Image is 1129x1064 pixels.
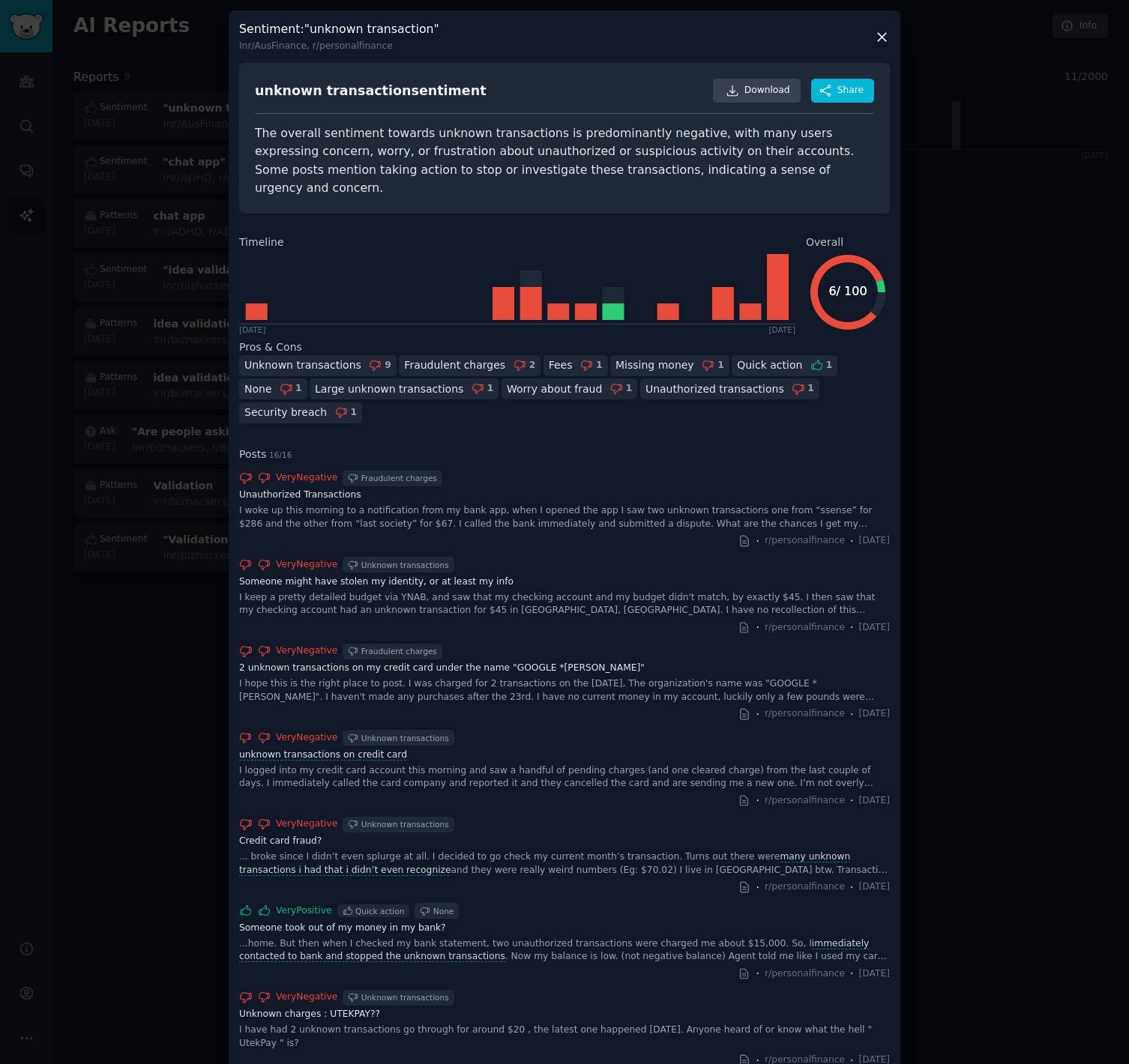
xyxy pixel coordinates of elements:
[239,851,850,876] span: many unknown transactions i had that i didn’t even recognize
[276,817,337,831] span: Very Negative
[239,937,890,964] div: ...home. But then when I checked my bank statement, two unauthorized transactions were charged me...
[239,850,890,877] div: ... broke since I didn’t even splurge at all. I decided to go check my current month’s transactio...
[850,620,853,635] span: ·
[239,1008,890,1021] a: Unknown charges : UTEKPAY??
[239,922,890,935] a: Someone took out of my money in my bank?
[239,40,439,53] div: In r/AusFinance, r/personalfinance
[850,533,853,549] span: ·
[744,84,790,97] span: Download
[239,1024,890,1050] div: I have had 2 unknown transactions go through for around $20 , the latest one happened [DATE]. Any...
[529,359,536,372] div: 2
[244,381,272,397] div: None
[361,473,437,483] div: Fraudulent charges
[315,381,463,397] div: Large unknown transactions
[244,405,327,420] div: Security breach
[756,880,759,895] span: ·
[768,324,795,335] div: [DATE]
[765,880,845,894] span: r/personalfinance
[404,357,505,373] div: Fraudulent charges
[549,357,573,373] div: Fees
[255,124,874,198] div: The overall sentiment towards unknown transactions is predominantly negative, with many users exp...
[850,707,853,722] span: ·
[859,880,890,894] span: [DATE]
[239,504,890,531] div: I woke up this morning to a notification from my bank app, when I opened the app I saw two unknow...
[850,880,853,895] span: ·
[756,533,759,549] span: ·
[239,21,439,52] h3: Sentiment : "unknown transaction"
[826,359,833,372] div: 1
[828,284,867,298] text: 6 / 100
[239,575,890,589] a: Someone might have stolen my identity, or at least my info
[239,341,302,353] span: Pros & Cons
[765,794,845,808] span: r/personalfinance
[765,967,845,981] span: r/personalfinance
[756,707,759,722] span: ·
[351,406,358,420] div: 1
[806,235,843,250] span: Overall
[255,82,487,100] div: unknown transaction sentiment
[239,764,890,791] div: I logged into my credit card account this morning and saw a handful of pending charges (and one c...
[859,707,890,721] span: [DATE]
[765,707,845,721] span: r/personalfinance
[239,235,284,250] span: Timeline
[713,79,801,103] a: Download
[361,560,449,570] div: Unknown transactions
[239,835,890,848] a: Credit card fraud?
[276,558,337,572] span: Very Negative
[837,84,864,97] span: Share
[239,447,292,462] span: Posts
[239,749,890,762] a: unknown transactions on credit card
[385,359,391,372] div: 9
[507,381,602,397] div: Worry about fraud
[859,621,890,635] span: [DATE]
[239,591,890,617] div: I keep a pretty detailed budget via YNAB, and saw that my checking account and my budget didn't m...
[487,382,494,396] div: 1
[717,359,724,372] div: 1
[238,749,408,761] span: unknown transactions on credit card
[859,967,890,981] span: [DATE]
[859,534,890,548] span: [DATE]
[276,471,337,485] span: Very Negative
[811,79,874,103] button: Share
[239,489,890,502] a: Unauthorized Transactions
[737,357,802,373] div: Quick action
[361,646,437,656] div: Fraudulent charges
[756,966,759,982] span: ·
[361,733,449,743] div: Unknown transactions
[269,450,292,459] span: 16 / 16
[276,904,332,918] span: Very Positive
[850,966,853,982] span: ·
[765,534,845,548] span: r/personalfinance
[295,382,302,396] div: 1
[361,819,449,829] div: Unknown transactions
[615,357,694,373] div: Missing money
[355,906,404,916] div: Quick action
[244,357,361,373] div: Unknown transactions
[756,793,759,808] span: ·
[807,382,814,396] div: 1
[626,382,633,396] div: 1
[276,644,337,658] span: Very Negative
[645,381,784,397] div: Unauthorized transactions
[433,906,454,916] div: None
[596,359,603,372] div: 1
[239,324,266,335] div: [DATE]
[239,662,890,675] a: 2 unknown transactions on my credit card under the name "GOOGLE *[PERSON_NAME]"
[850,793,853,808] span: ·
[765,621,845,635] span: r/personalfinance
[239,677,890,704] div: I hope this is the right place to post. I was charged for 2 transactions on the [DATE], The organ...
[276,731,337,745] span: Very Negative
[859,794,890,808] span: [DATE]
[361,992,449,1003] div: Unknown transactions
[756,620,759,635] span: ·
[276,991,337,1004] span: Very Negative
